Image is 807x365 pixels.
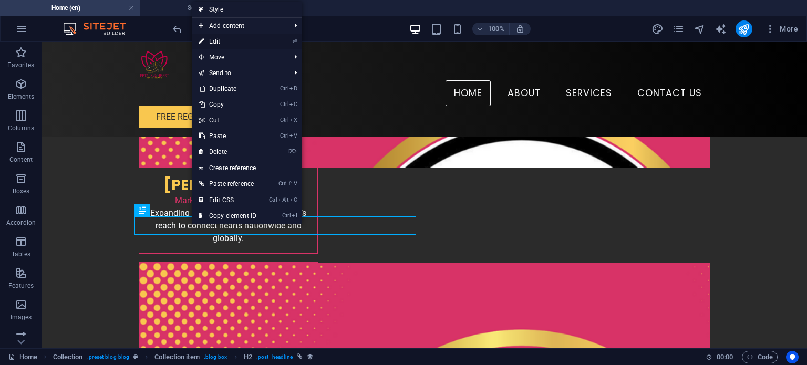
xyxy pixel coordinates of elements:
[6,218,36,227] p: Accordion
[192,208,263,224] a: CtrlICopy element ID
[715,23,727,35] i: AI Writer
[192,112,263,128] a: CtrlXCut
[488,23,505,35] h6: 100%
[12,250,30,258] p: Tables
[192,18,286,34] span: Add content
[651,23,664,35] button: design
[192,81,263,97] a: CtrlDDuplicate
[515,24,525,34] i: On resize automatically adjust zoom level to fit chosen device.
[9,155,33,164] p: Content
[87,351,130,363] span: . preset-blog-blog
[8,92,35,101] p: Elements
[278,180,287,187] i: Ctrl
[171,23,183,35] i: Undo: Delete elements (Ctrl+Z)
[282,212,291,219] i: Ctrl
[13,187,30,195] p: Boxes
[269,196,277,203] i: Ctrl
[133,354,138,360] i: This element is a customizable preset
[706,351,733,363] h6: Session time
[8,124,34,132] p: Columns
[736,20,752,37] button: publish
[192,2,302,17] a: Style
[154,351,199,363] span: Click to select. Double-click to edit
[192,97,263,112] a: CtrlCCopy
[192,192,263,208] a: CtrlAltCEdit CSS
[288,148,297,155] i: ⌦
[53,351,83,363] span: Click to select. Double-click to edit
[786,351,799,363] button: Usercentrics
[278,196,288,203] i: Alt
[53,351,314,363] nav: breadcrumb
[8,281,34,290] p: Features
[672,23,685,35] i: Pages (Ctrl+Alt+S)
[694,23,706,35] i: Navigator
[192,65,286,81] a: Send to
[297,354,303,360] i: This element is linked
[672,23,685,35] button: pages
[192,128,263,144] a: CtrlVPaste
[171,23,183,35] button: undo
[280,117,288,123] i: Ctrl
[244,351,252,363] span: Click to select. Double-click to edit
[11,313,32,321] p: Images
[289,132,297,139] i: V
[307,353,314,360] i: This element is bound to a collection
[289,101,297,108] i: C
[256,351,293,363] span: . post--headline
[140,2,280,14] h4: Services (en)
[289,117,297,123] i: X
[472,23,510,35] button: 100%
[742,351,778,363] button: Code
[651,23,664,35] i: Design (Ctrl+Alt+Y)
[192,176,263,192] a: Ctrl⇧VPaste reference
[8,351,37,363] a: Click to cancel selection. Double-click to open Pages
[192,34,263,49] a: ⏎Edit
[292,212,297,219] i: I
[747,351,773,363] span: Code
[192,144,263,160] a: ⌦Delete
[765,24,798,34] span: More
[694,23,706,35] button: navigator
[294,180,297,187] i: V
[289,85,297,92] i: D
[60,23,139,35] img: Editor Logo
[192,160,302,176] a: Create reference
[280,132,288,139] i: Ctrl
[292,38,297,45] i: ⏎
[738,23,750,35] i: Publish
[280,85,288,92] i: Ctrl
[7,61,34,69] p: Favorites
[761,20,802,37] button: More
[288,180,293,187] i: ⇧
[192,23,204,35] button: redo
[724,353,726,361] span: :
[289,196,297,203] i: C
[192,49,286,65] span: Move
[204,351,227,363] span: . blog-box
[717,351,733,363] span: 00 00
[280,101,288,108] i: Ctrl
[715,23,727,35] button: text_generator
